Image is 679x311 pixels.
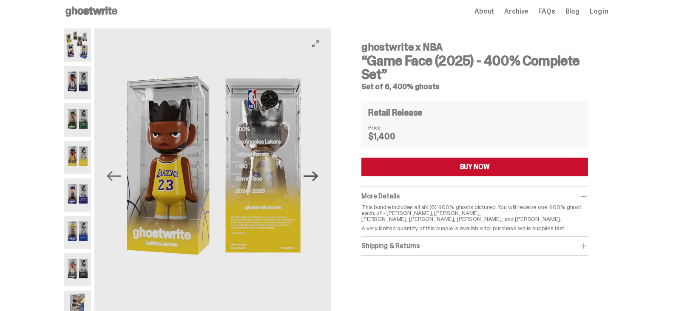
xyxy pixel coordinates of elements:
img: NBA-400-HG-Ant.png [64,66,91,99]
span: More Details [361,192,400,201]
div: Shipping & Returns [361,242,588,250]
a: FAQs [538,8,555,15]
img: NBA-400-HG-Steph.png [64,216,91,249]
dd: $1,400 [368,132,411,141]
h3: “Game Face (2025) - 400% Complete Set” [361,54,588,81]
button: BUY NOW [361,158,588,176]
h4: Retail Release [368,108,422,117]
img: NBA-400-HG%20Bron.png [64,141,91,174]
h5: Set of 6, 400% ghosts [361,83,588,90]
a: About [474,8,494,15]
dt: Price [368,124,411,130]
p: A very limited quantity of this bundle is available for purchase while supplies last. [361,225,588,231]
div: BUY NOW [460,164,490,170]
p: This bundle includes all six (6) 400% ghosts pictured. You will receive one 400% ghost each, of -... [361,204,588,222]
img: NBA-400-HG-Wemby.png [64,253,91,286]
a: Log in [590,8,608,15]
h4: ghostwrite x NBA [361,42,588,52]
img: NBA-400-HG-Giannis.png [64,103,91,136]
button: Next [302,167,321,186]
img: NBA-400-HG-Main.png [64,28,91,62]
button: View full-screen [310,39,321,49]
img: NBA-400-HG-Luka.png [64,178,91,212]
button: Previous [105,167,123,186]
a: Blog [565,8,580,15]
a: Archive [504,8,528,15]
